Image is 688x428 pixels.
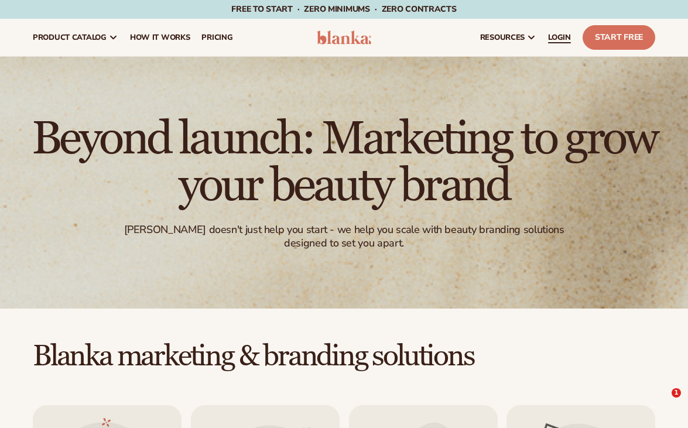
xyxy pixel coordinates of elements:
[672,388,681,398] span: 1
[548,33,571,42] span: LOGIN
[27,19,124,56] a: product catalog
[542,19,577,56] a: LOGIN
[130,33,190,42] span: How It Works
[583,25,655,50] a: Start Free
[317,30,372,44] img: logo
[121,223,567,251] div: [PERSON_NAME] doesn't just help you start - we help you scale with beauty branding solutions desi...
[648,388,676,416] iframe: Intercom live chat
[201,33,232,42] span: pricing
[124,19,196,56] a: How It Works
[231,4,456,15] span: Free to start · ZERO minimums · ZERO contracts
[480,33,525,42] span: resources
[22,115,666,209] h1: Beyond launch: Marketing to grow your beauty brand
[33,33,107,42] span: product catalog
[196,19,238,56] a: pricing
[474,19,542,56] a: resources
